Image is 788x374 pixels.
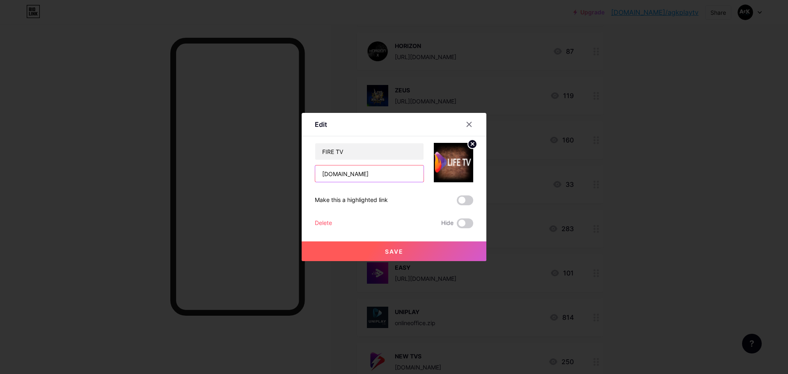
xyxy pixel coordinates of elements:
input: URL [315,165,424,182]
span: Save [385,248,403,255]
button: Save [302,241,486,261]
div: Edit [315,119,327,129]
img: link_thumbnail [434,143,473,182]
div: Delete [315,218,332,228]
input: Title [315,143,424,160]
div: Make this a highlighted link [315,195,388,205]
span: Hide [441,218,454,228]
